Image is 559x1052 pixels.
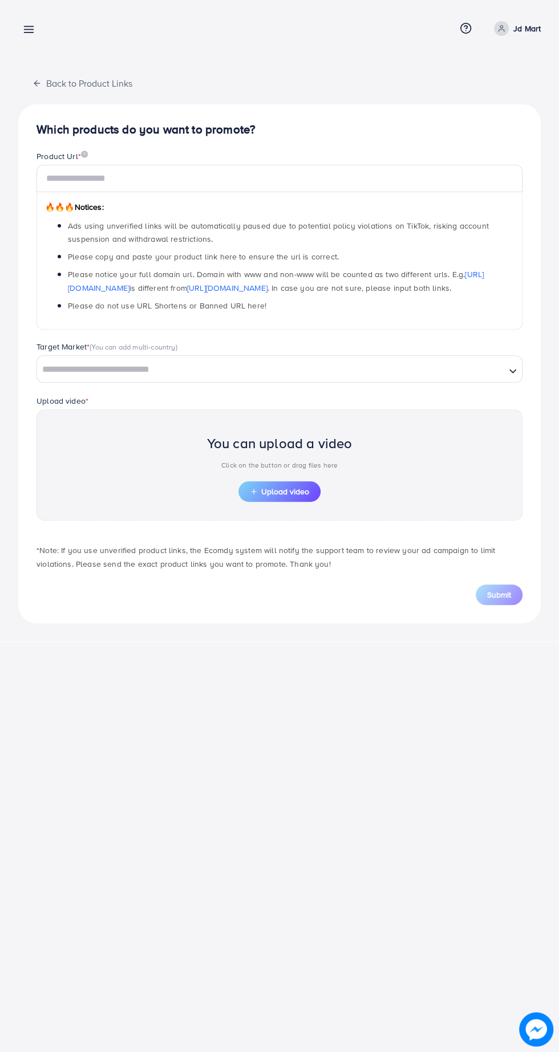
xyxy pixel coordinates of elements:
span: Please do not use URL Shortens or Banned URL here! [68,300,266,311]
span: Notices: [45,201,104,213]
span: Upload video [250,488,309,495]
span: Submit [487,589,511,600]
label: Target Market [37,341,177,352]
input: Search for option [38,361,504,379]
img: image [519,1012,553,1046]
span: 🔥🔥🔥 [45,201,74,213]
button: Submit [476,584,522,605]
p: Jd Mart [513,22,541,35]
span: Please copy and paste your product link here to ensure the url is correct. [68,251,339,262]
span: Ads using unverified links will be automatically paused due to potential policy violations on Tik... [68,220,489,245]
a: [URL][DOMAIN_NAME] [68,269,484,293]
a: Jd Mart [489,21,541,36]
span: (You can add multi-country) [90,342,177,352]
h2: You can upload a video [207,435,353,452]
a: [URL][DOMAIN_NAME] [187,282,268,294]
label: Product Url [37,151,88,162]
label: Upload video [37,395,88,407]
p: Click on the button or drag files here [207,458,353,472]
p: *Note: If you use unverified product links, the Ecomdy system will notify the support team to rev... [37,543,522,571]
div: Search for option [37,355,522,383]
img: image [81,151,88,158]
button: Upload video [238,481,321,502]
button: Back to Product Links [18,71,147,95]
h4: Which products do you want to promote? [37,123,522,137]
span: Please notice your full domain url. Domain with www and non-www will be counted as two different ... [68,269,484,293]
